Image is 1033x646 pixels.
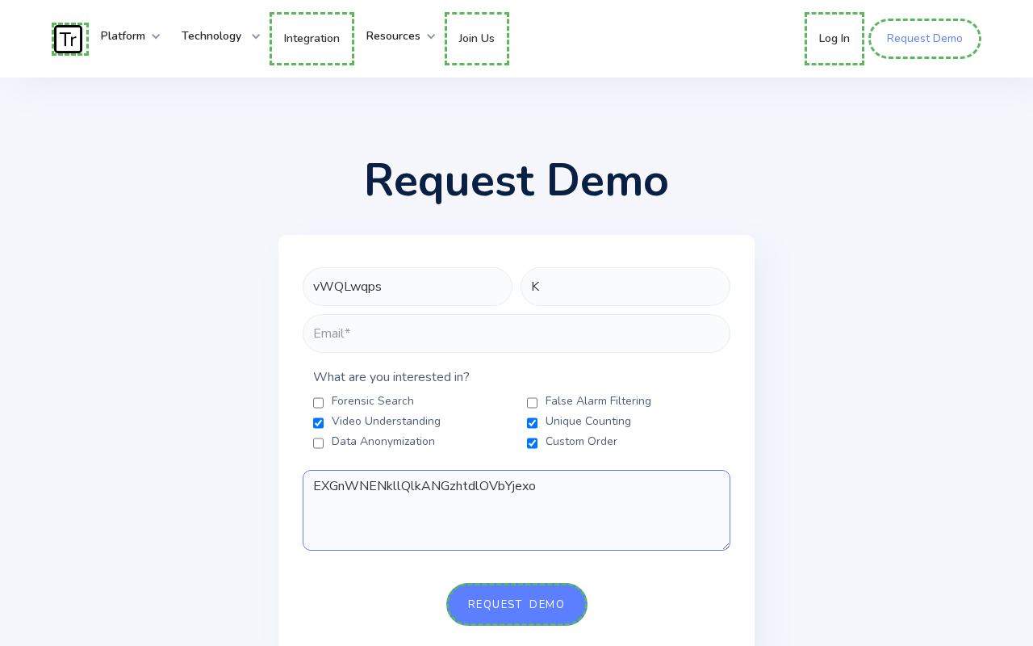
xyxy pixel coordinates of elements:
[169,12,261,61] div: Technology
[313,417,324,430] input: Video Understanding
[303,267,512,306] input: First Name*
[546,393,651,409] span: False Alarm Filtering
[546,413,631,430] span: Unique Counting
[366,28,420,44] strong: Resources
[313,437,324,450] input: Data Anonymization
[52,23,89,56] a: home
[521,267,730,306] input: Last Name*
[101,28,145,44] strong: Platform
[332,393,414,409] span: Forensic Search
[354,12,437,61] div: Resources
[527,417,537,430] input: Unique Counting
[868,19,981,59] a: Request Demo
[527,396,537,409] input: False Alarm Filtering
[332,413,441,430] span: Video Understanding
[527,437,537,450] input: Custom Order
[445,12,509,65] a: Join Us
[270,12,354,65] a: Integration
[332,434,435,450] span: Data Anonymization
[303,369,730,385] label: What are you interested in?
[303,267,730,626] form: FORM-REQUEST-DEMO
[54,25,82,53] img: Traces Logo
[546,434,617,450] span: Custom Order
[182,28,241,44] strong: Technology
[303,314,730,353] input: Email*
[89,12,161,61] div: Platform
[313,396,324,409] input: Forensic Search
[446,583,588,626] input: Request Demo
[364,158,669,203] h1: Request Demo
[805,12,864,65] a: Log In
